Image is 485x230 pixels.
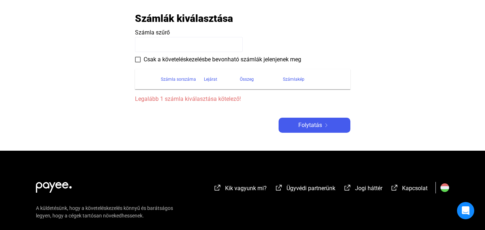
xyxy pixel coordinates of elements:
[402,185,428,192] span: Kapcsolat
[286,185,335,192] span: Ügyvédi partnerünk
[390,184,399,191] img: external-link-white
[240,75,254,84] div: Összeg
[135,12,233,25] h2: Számlák kiválasztása
[390,186,428,193] a: external-link-whiteKapcsolat
[213,184,222,191] img: external-link-white
[161,75,204,84] div: Számla sorszáma
[355,185,382,192] span: Jogi háttér
[275,186,335,193] a: external-link-whiteÜgyvédi partnerünk
[213,186,267,193] a: external-link-whiteKik vagyunk mi?
[279,118,350,133] button: Folytatásarrow-right-white
[161,75,196,84] div: Számla sorszáma
[283,75,304,84] div: Számlakép
[275,184,283,191] img: external-link-white
[204,75,240,84] div: Lejárat
[440,183,449,192] img: HU.svg
[225,185,267,192] span: Kik vagyunk mi?
[322,123,331,127] img: arrow-right-white
[343,184,352,191] img: external-link-white
[135,29,170,36] span: Számla szűrő
[144,55,301,64] span: Csak a követeléskezelésbe bevonható számlák jelenjenek meg
[298,121,322,130] span: Folytatás
[36,178,72,193] img: white-payee-white-dot.svg
[283,75,342,84] div: Számlakép
[240,75,283,84] div: Összeg
[204,75,217,84] div: Lejárat
[343,186,382,193] a: external-link-whiteJogi háttér
[135,95,350,103] span: Legalább 1 számla kiválasztása kötelező!
[457,202,474,219] div: Open Intercom Messenger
